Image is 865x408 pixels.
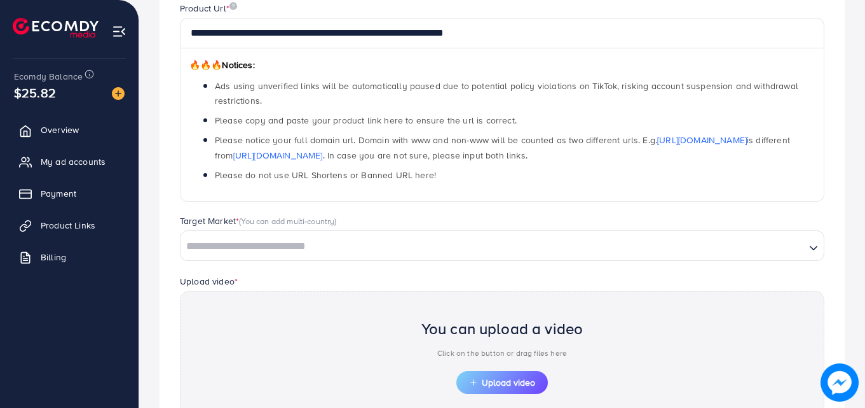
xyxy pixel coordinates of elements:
[189,59,222,71] span: 🔥🔥🔥
[41,187,76,200] span: Payment
[112,24,126,39] img: menu
[112,87,125,100] img: image
[182,237,804,257] input: Search for option
[657,134,747,146] a: [URL][DOMAIN_NAME]
[41,251,66,264] span: Billing
[189,59,255,71] span: Notices:
[239,215,336,227] span: (You can add multi-country)
[41,123,79,136] span: Overview
[180,2,237,15] label: Product Url
[215,114,517,127] span: Please copy and paste your product link here to ensure the url is correct.
[822,365,857,400] img: image
[215,134,790,161] span: Please notice your full domain url. Domain with www and non-www will be counted as two different ...
[180,230,824,261] div: Search for option
[14,83,56,102] span: $25.82
[233,149,323,162] a: [URL][DOMAIN_NAME]
[215,80,798,107] span: Ads using unverified links will be automatically paused due to potential policy violations on Tik...
[13,18,99,38] img: logo
[215,169,436,181] span: Please do not use URL Shortens or Banned URL here!
[421,320,583,338] h2: You can upload a video
[10,149,129,174] a: My ad accounts
[229,2,237,10] img: image
[14,70,83,83] span: Ecomdy Balance
[456,371,548,394] button: Upload video
[41,155,106,168] span: My ad accounts
[180,275,238,288] label: Upload video
[10,244,129,270] a: Billing
[469,378,535,387] span: Upload video
[180,215,337,227] label: Target Market
[10,117,129,143] a: Overview
[10,181,129,206] a: Payment
[421,346,583,361] p: Click on the button or drag files here
[41,219,95,232] span: Product Links
[10,213,129,238] a: Product Links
